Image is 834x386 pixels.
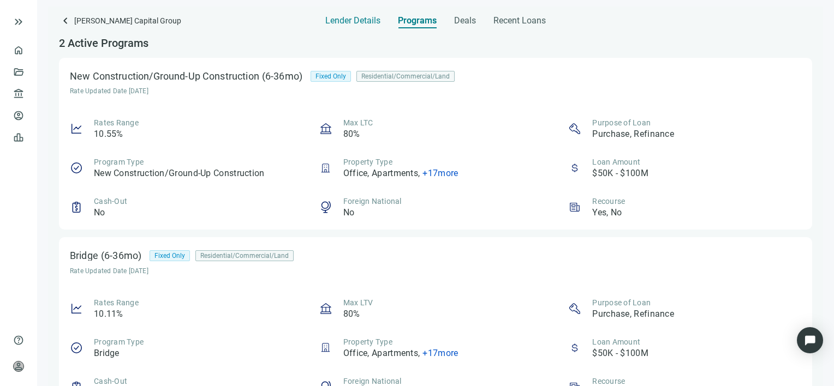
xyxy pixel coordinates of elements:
span: person [13,361,24,372]
span: Loan Amount [592,158,640,166]
article: 80% [343,128,360,140]
article: Bridge [94,347,120,359]
span: Loan Amount [592,337,640,346]
article: $50K - $100M [592,347,648,359]
span: Foreign National [343,377,402,385]
article: No [343,207,355,219]
span: Program Type [94,337,144,346]
span: Property Type [343,158,392,166]
span: Recourse [592,197,625,206]
article: Purchase, Refinance [592,308,674,320]
div: (6-36mo) [98,248,150,263]
span: Recourse [592,377,625,385]
article: $50K - $100M [592,167,648,179]
span: 2 Active Programs [59,37,148,50]
span: Recent Loans [493,15,546,26]
button: keyboard_double_arrow_right [12,15,25,28]
article: New Construction/Ground-Up Construction [94,167,265,179]
article: Rate Updated Date [DATE] [70,87,471,95]
div: Bridge [70,250,98,261]
article: 10.55% [94,128,123,140]
div: Residential/Commercial/Land [195,250,294,261]
span: Cash-Out [94,197,127,206]
a: keyboard_arrow_left [59,14,72,29]
span: Deals [454,15,476,26]
article: Yes, No [592,207,622,219]
span: Max LTV [343,298,373,307]
span: Lender Details [325,15,380,26]
article: 10.11% [94,308,123,320]
span: Office, Apartments , [343,168,420,178]
span: Purpose of Loan [592,118,651,127]
span: + 17 more [422,348,458,358]
span: Max LTC [343,118,373,127]
span: Programs [398,15,437,26]
span: Fixed Only [154,251,185,261]
span: keyboard_arrow_left [59,14,72,27]
span: help [13,335,24,346]
article: Purchase, Refinance [592,128,674,140]
span: + 17 more [422,168,458,178]
span: Cash-Out [94,377,127,385]
div: Residential/Commercial/Land [356,71,455,82]
span: Foreign National [343,197,402,206]
span: Property Type [343,337,392,346]
article: 80% [343,308,360,320]
span: Fixed Only [315,71,346,82]
span: Purpose of Loan [592,298,651,307]
span: Rates Range [94,298,139,307]
div: New Construction/Ground-Up Construction [70,71,259,82]
span: [PERSON_NAME] Capital Group [74,14,181,29]
span: Office, Apartments , [343,348,420,358]
span: Program Type [94,158,144,166]
span: Rates Range [94,118,139,127]
div: Open Intercom Messenger [797,327,823,353]
article: Rate Updated Date [DATE] [70,267,310,275]
article: No [94,207,105,219]
span: account_balance [13,88,21,99]
div: (6-36mo) [259,69,311,84]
